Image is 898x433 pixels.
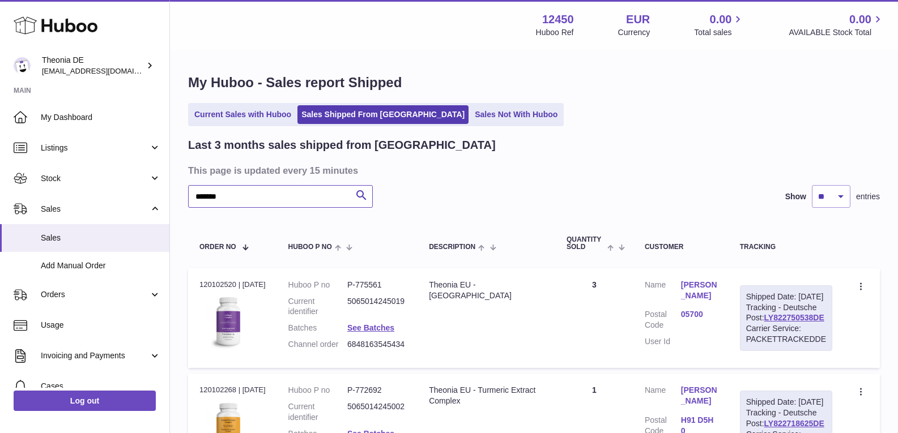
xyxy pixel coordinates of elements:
span: Huboo P no [288,243,332,251]
span: AVAILABLE Stock Total [789,27,884,38]
dt: Batches [288,323,347,333]
h3: This page is updated every 15 minutes [188,164,877,177]
div: 120102520 | [DATE] [199,280,266,290]
span: Invoicing and Payments [41,350,149,361]
div: Shipped Date: [DATE] [746,397,826,408]
dt: User Id [645,336,681,347]
span: [EMAIL_ADDRESS][DOMAIN_NAME] [42,66,167,75]
label: Show [785,191,806,202]
span: entries [856,191,880,202]
span: Listings [41,143,149,153]
span: Total sales [694,27,744,38]
dt: Current identifier [288,296,347,318]
span: Add Manual Order [41,260,161,271]
a: Current Sales with Huboo [190,105,295,124]
a: Sales Shipped From [GEOGRAPHIC_DATA] [297,105,469,124]
dt: Huboo P no [288,280,347,290]
span: Stock [41,173,149,184]
h1: My Huboo - Sales report Shipped [188,74,880,92]
span: 0.00 [710,12,732,27]
span: My Dashboard [41,112,161,123]
dt: Name [645,280,681,304]
h2: Last 3 months sales shipped from [GEOGRAPHIC_DATA] [188,138,496,153]
dd: 5065014245002 [347,401,406,423]
a: 05700 [681,309,717,320]
strong: EUR [626,12,650,27]
span: Order No [199,243,236,251]
dd: P-775561 [347,280,406,290]
span: Quantity Sold [567,236,605,251]
img: 124501725892775.jpg [199,293,256,350]
div: Huboo Ref [536,27,574,38]
a: LY822718625DE [764,419,824,428]
div: Theonia EU - [GEOGRAPHIC_DATA] [429,280,544,301]
dd: 6848163545434 [347,339,406,350]
a: [PERSON_NAME] [681,385,717,406]
strong: 12450 [542,12,574,27]
a: LY822750538DE [764,313,824,322]
div: 120102268 | [DATE] [199,385,266,395]
dt: Channel order [288,339,347,350]
a: [PERSON_NAME] [681,280,717,301]
dd: 5065014245019 [347,296,406,318]
div: Carrier Service: PACKETTRACKEDDE [746,323,826,345]
dt: Huboo P no [288,385,347,396]
div: Theonia DE [42,55,144,76]
dd: P-772692 [347,385,406,396]
span: Description [429,243,475,251]
span: Sales [41,204,149,215]
div: Tracking - Deutsche Post: [740,285,832,351]
img: info-de@theonia.com [14,57,31,74]
td: 3 [555,268,633,368]
div: Theonia EU - Turmeric Extract Complex [429,385,544,406]
div: Tracking [740,243,832,251]
dt: Current identifier [288,401,347,423]
span: Cases [41,381,161,392]
span: 0.00 [849,12,871,27]
div: Customer [645,243,717,251]
span: Orders [41,289,149,300]
a: 0.00 AVAILABLE Stock Total [789,12,884,38]
span: Usage [41,320,161,331]
a: Log out [14,391,156,411]
span: Sales [41,233,161,243]
div: Currency [618,27,650,38]
a: 0.00 Total sales [694,12,744,38]
a: See Batches [347,323,394,332]
dt: Postal Code [645,309,681,331]
div: Shipped Date: [DATE] [746,291,826,302]
a: Sales Not With Huboo [471,105,561,124]
dt: Name [645,385,681,409]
